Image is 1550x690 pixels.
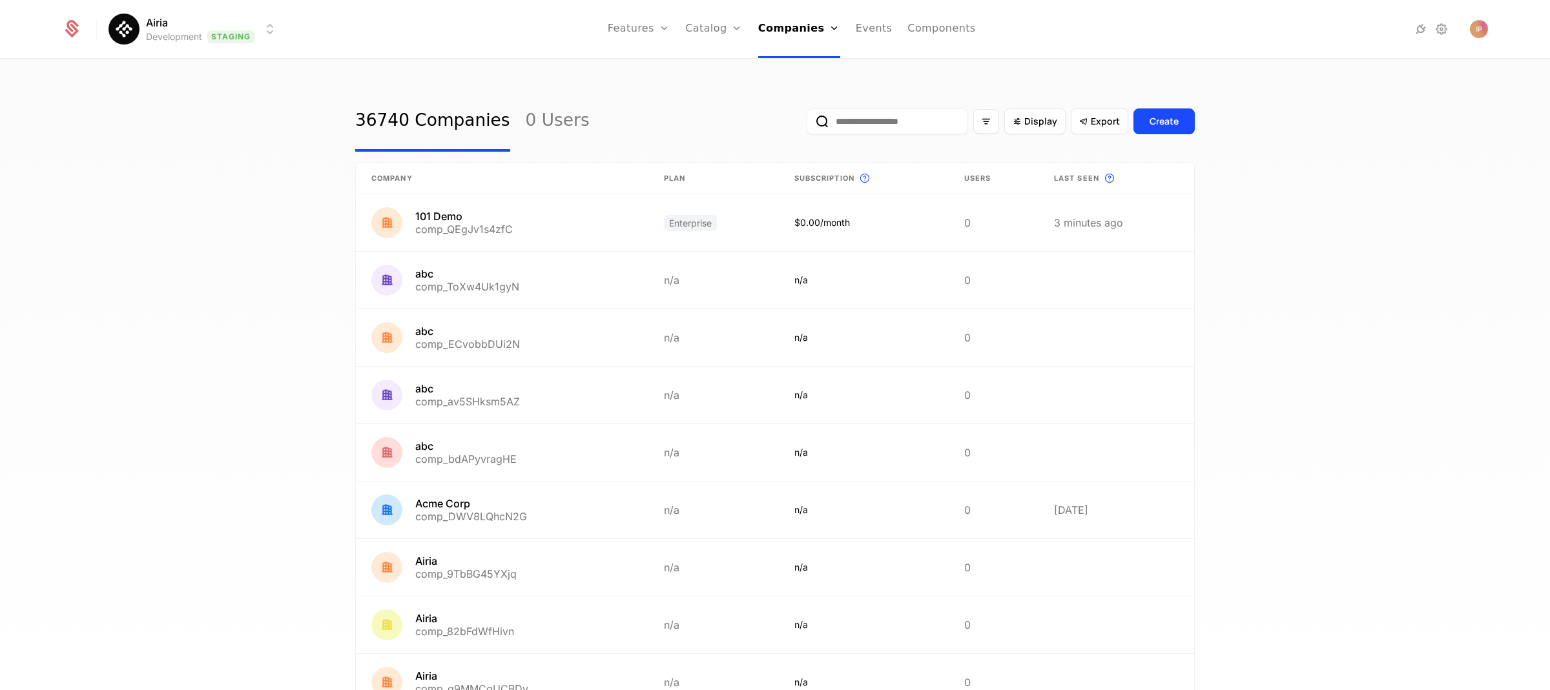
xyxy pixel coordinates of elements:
[1470,20,1488,38] img: Ivana Popova
[207,30,254,43] span: Staging
[1071,108,1128,134] button: Export
[355,91,510,152] a: 36740 Companies
[949,163,1038,194] th: Users
[973,109,999,134] button: Filter options
[1470,20,1488,38] button: Open user button
[1024,115,1057,128] span: Display
[1004,108,1066,134] button: Display
[108,14,139,45] img: Airia
[1054,173,1099,184] span: Last seen
[1434,21,1449,37] a: Settings
[1150,115,1179,128] div: Create
[1091,115,1120,128] span: Export
[146,30,202,43] div: Development
[146,15,168,30] span: Airia
[356,163,648,194] th: Company
[1413,21,1429,37] a: Integrations
[648,163,779,194] th: Plan
[794,173,854,184] span: Subscription
[112,15,278,43] button: Select environment
[1133,108,1195,134] button: Create
[526,91,590,152] a: 0 Users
